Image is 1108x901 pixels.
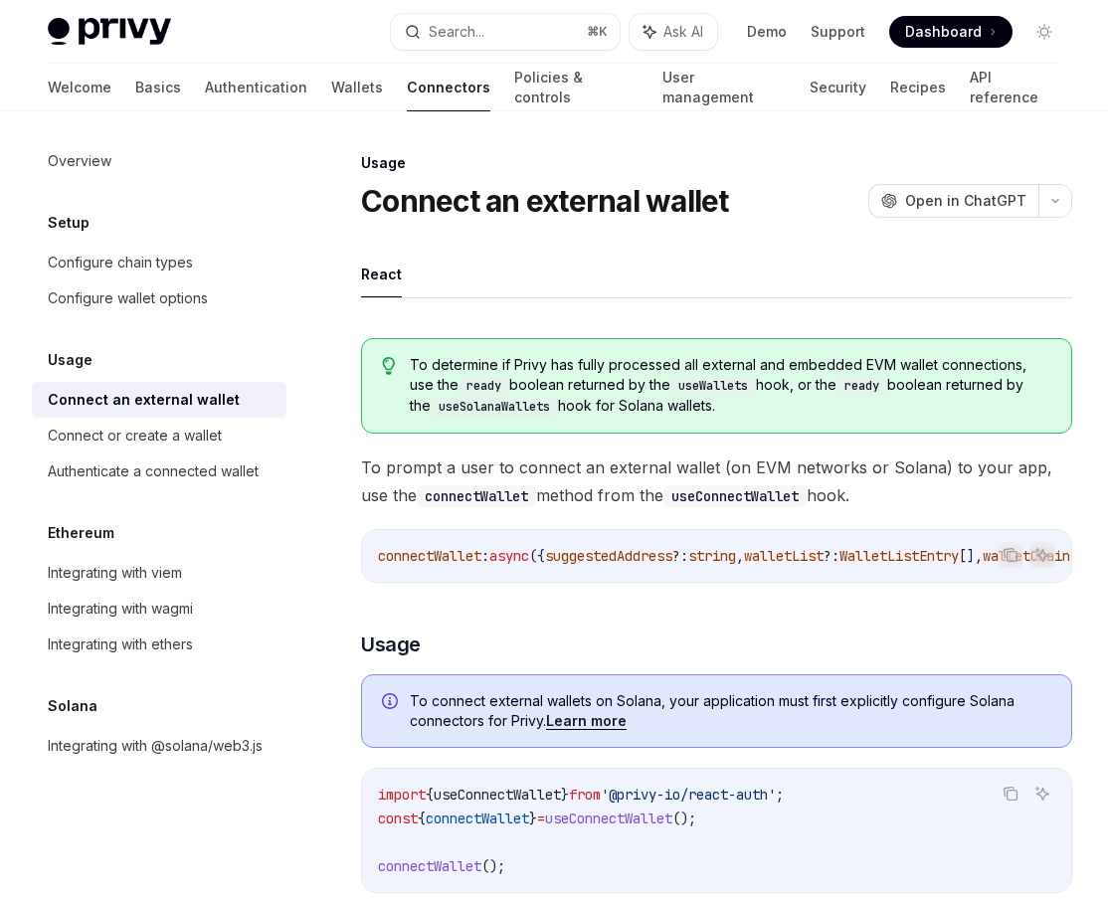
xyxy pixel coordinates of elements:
div: Integrating with ethers [48,632,193,656]
span: ({ [529,547,545,565]
span: = [537,810,545,827]
button: Copy the contents from the code block [998,542,1023,568]
button: Search...⌘K [391,14,621,50]
div: Integrating with @solana/web3.js [48,734,263,758]
div: Connect an external wallet [48,388,240,412]
a: Authentication [205,64,307,111]
span: Open in ChatGPT [905,191,1026,211]
span: Ask AI [663,22,703,42]
span: [], [959,547,983,565]
button: Ask AI [1029,542,1055,568]
code: ready [836,376,887,396]
span: } [561,786,569,804]
span: } [529,810,537,827]
a: Integrating with wagmi [32,591,286,627]
span: '@privy-io/react-auth' [601,786,776,804]
button: React [361,251,402,297]
h5: Usage [48,348,92,372]
h5: Solana [48,694,97,718]
code: useWallets [670,376,756,396]
a: Support [811,22,865,42]
button: Toggle dark mode [1028,16,1060,48]
div: Authenticate a connected wallet [48,459,259,483]
a: Dashboard [889,16,1013,48]
a: Integrating with viem [32,555,286,591]
svg: Tip [382,357,396,375]
span: useConnectWallet [545,810,672,827]
span: suggestedAddress [545,547,672,565]
a: Policies & controls [514,64,639,111]
div: Integrating with wagmi [48,597,193,621]
code: connectWallet [417,485,536,507]
span: ; [776,786,784,804]
span: ⌘ K [587,24,608,40]
a: API reference [970,64,1061,111]
div: Integrating with viem [48,561,182,585]
a: Overview [32,143,286,179]
span: string [688,547,736,565]
div: Overview [48,149,111,173]
a: Security [810,64,866,111]
a: Connectors [407,64,490,111]
div: Configure wallet options [48,286,208,310]
code: useSolanaWallets [431,397,558,417]
span: (); [672,810,696,827]
a: Demo [747,22,787,42]
span: connectWallet [378,547,481,565]
span: useConnectWallet [434,786,561,804]
span: To connect external wallets on Solana, your application must first explicitly configure Solana co... [410,691,1051,731]
span: Usage [361,631,421,658]
button: Open in ChatGPT [868,184,1038,218]
a: Basics [135,64,181,111]
span: : [481,547,489,565]
a: Integrating with ethers [32,627,286,662]
a: Integrating with @solana/web3.js [32,728,286,764]
span: { [426,786,434,804]
h5: Ethereum [48,521,114,545]
a: User management [662,64,785,111]
div: Search... [429,20,484,44]
span: Dashboard [905,22,982,42]
span: async [489,547,529,565]
code: ready [459,376,509,396]
a: Wallets [331,64,383,111]
a: Recipes [890,64,946,111]
a: Learn more [546,712,627,730]
span: connectWallet [426,810,529,827]
button: Ask AI [1029,781,1055,807]
h5: Setup [48,211,90,235]
span: ?: [824,547,839,565]
a: Connect or create a wallet [32,418,286,453]
span: { [418,810,426,827]
span: import [378,786,426,804]
a: Authenticate a connected wallet [32,453,286,489]
img: light logo [48,18,171,46]
span: walletList [744,547,824,565]
button: Copy the contents from the code block [998,781,1023,807]
button: Ask AI [630,14,717,50]
div: Usage [361,153,1072,173]
code: useConnectWallet [663,485,807,507]
span: , [736,547,744,565]
span: WalletListEntry [839,547,959,565]
a: Configure wallet options [32,280,286,316]
svg: Info [382,693,402,713]
a: Connect an external wallet [32,382,286,418]
h1: Connect an external wallet [361,183,729,219]
div: Configure chain types [48,251,193,274]
span: connectWallet [378,857,481,875]
span: (); [481,857,505,875]
span: ?: [672,547,688,565]
span: const [378,810,418,827]
span: To determine if Privy has fully processed all external and embedded EVM wallet connections, use t... [410,355,1051,417]
span: walletChainType [983,547,1102,565]
span: from [569,786,601,804]
div: Connect or create a wallet [48,424,222,448]
a: Welcome [48,64,111,111]
a: Configure chain types [32,245,286,280]
span: To prompt a user to connect an external wallet (on EVM networks or Solana) to your app, use the m... [361,453,1072,509]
